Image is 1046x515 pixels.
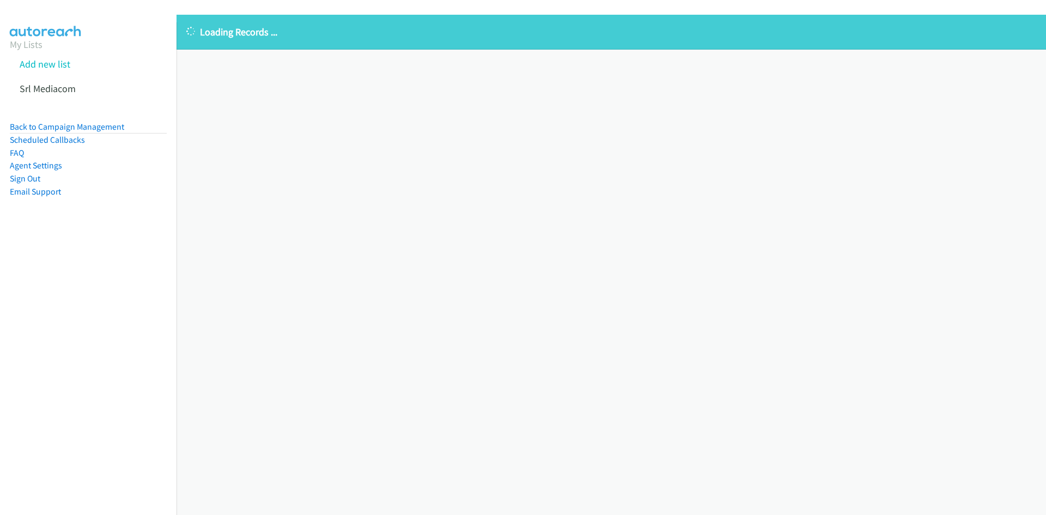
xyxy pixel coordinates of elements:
[186,25,1036,39] p: Loading Records ...
[10,122,124,132] a: Back to Campaign Management
[20,58,70,70] a: Add new list
[10,135,85,145] a: Scheduled Callbacks
[10,160,62,171] a: Agent Settings
[10,186,61,197] a: Email Support
[10,38,42,51] a: My Lists
[10,148,24,158] a: FAQ
[10,173,40,184] a: Sign Out
[20,82,76,95] a: Srl Mediacom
